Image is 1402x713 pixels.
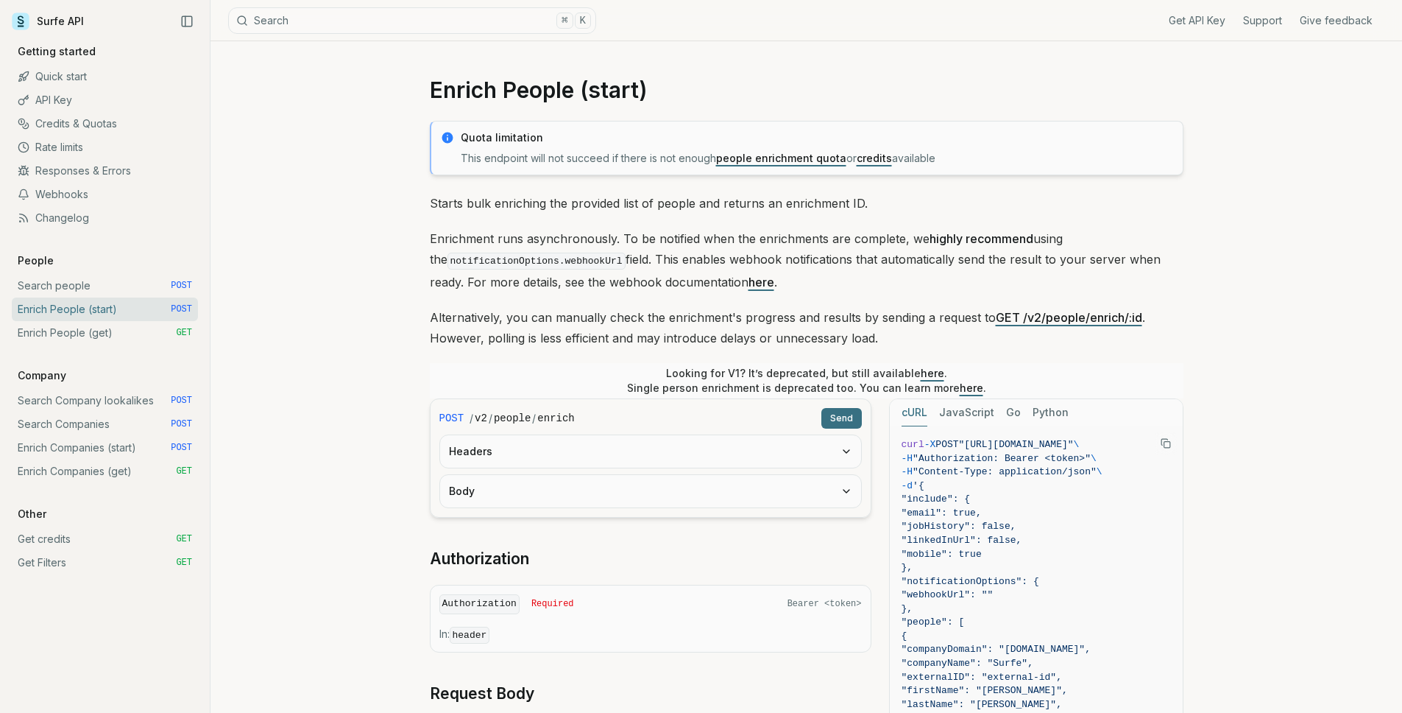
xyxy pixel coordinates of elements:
a: Enrich Companies (get) GET [12,460,198,483]
p: Looking for V1? It’s deprecated, but still available . Single person enrichment is deprecated too... [627,366,986,396]
span: \ [1074,439,1080,450]
span: curl [902,439,924,450]
p: Getting started [12,44,102,59]
span: \ [1091,453,1097,464]
span: \ [1097,466,1102,477]
span: }, [902,603,913,614]
span: "[URL][DOMAIN_NAME]" [959,439,1074,450]
p: Enrichment runs asynchronously. To be notified when the enrichments are complete, we using the fi... [430,228,1183,292]
span: "companyDomain": "[DOMAIN_NAME]", [902,644,1091,655]
span: / [489,411,492,426]
a: here [748,275,774,289]
a: here [921,367,944,379]
span: "externalID": "external-id", [902,672,1062,683]
p: Starts bulk enriching the provided list of people and returns an enrichment ID. [430,193,1183,214]
a: Support [1243,13,1282,28]
p: Other [12,507,52,521]
a: credits [857,152,892,164]
a: Surfe API [12,10,84,32]
a: API Key [12,88,198,112]
a: Enrich People (start) POST [12,298,198,321]
a: Enrich People (get) GET [12,321,198,345]
a: Get Filters GET [12,551,198,575]
p: People [12,253,60,268]
span: "email": true, [902,507,982,519]
span: GET [176,557,192,569]
code: people [494,411,531,426]
kbd: ⌘ [556,13,573,29]
kbd: K [575,13,591,29]
a: Enrich Companies (start) POST [12,436,198,460]
code: v2 [475,411,487,426]
strong: highly recommend [930,231,1033,246]
button: Python [1033,399,1069,426]
code: Authorization [439,594,520,614]
span: Required [531,598,574,610]
span: { [902,631,907,642]
span: "include": { [902,494,971,505]
p: Alternatively, you can manually check the enrichment's progress and results by sending a request ... [430,307,1183,348]
a: Changelog [12,206,198,230]
span: "lastName": "[PERSON_NAME]", [902,699,1062,710]
span: -H [902,466,913,477]
span: GET [176,466,192,477]
a: Request Body [430,684,534,704]
a: Get API Key [1169,13,1225,28]
code: header [450,627,490,644]
span: -H [902,453,913,464]
button: Go [1006,399,1021,426]
span: GET [176,327,192,339]
a: Search Company lookalikes POST [12,389,198,412]
a: Quick start [12,65,198,88]
span: "mobile": true [902,549,982,560]
span: POST [171,418,192,430]
a: Credits & Quotas [12,112,198,136]
span: POST [439,411,464,426]
span: "Authorization: Bearer <token>" [913,453,1091,464]
span: POST [935,439,958,450]
a: here [960,382,983,394]
span: POST [171,442,192,454]
a: Get credits GET [12,527,198,551]
p: Quota limitation [461,130,1174,145]
button: Body [440,475,861,507]
span: "people": [ [902,617,965,628]
button: Copy Text [1155,432,1177,454]
a: Give feedback [1300,13,1373,28]
p: Company [12,368,72,383]
button: JavaScript [939,399,994,426]
p: This endpoint will not succeed if there is not enough or available [461,151,1174,166]
a: GET /v2/people/enrich/:id [996,310,1142,325]
button: Collapse Sidebar [176,10,198,32]
span: "linkedInUrl": false, [902,535,1022,546]
button: Search⌘K [228,7,596,34]
h1: Enrich People (start) [430,77,1183,103]
code: notificationOptions.webhookUrl [447,253,626,270]
button: Headers [440,435,861,468]
span: "notificationOptions": { [902,576,1039,587]
span: POST [171,303,192,315]
span: -X [924,439,936,450]
span: -d [902,480,913,491]
span: "webhookUrl": "" [902,589,994,600]
span: "jobHistory": false, [902,521,1016,532]
span: POST [171,280,192,292]
a: Rate limits [12,136,198,159]
span: "firstName": "[PERSON_NAME]", [902,685,1068,696]
a: Authorization [430,549,529,569]
code: enrich [537,411,574,426]
span: GET [176,533,192,545]
button: cURL [902,399,927,426]
span: / [470,411,473,426]
span: }, [902,562,913,573]
a: Search Companies POST [12,412,198,436]
span: Bearer <token> [787,598,862,610]
a: Responses & Errors [12,159,198,183]
span: "Content-Type: application/json" [913,466,1097,477]
span: POST [171,395,192,407]
span: '{ [913,480,924,491]
span: "companyName": "Surfe", [902,658,1033,669]
span: / [532,411,536,426]
p: In: [439,627,862,643]
a: Search people POST [12,274,198,298]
